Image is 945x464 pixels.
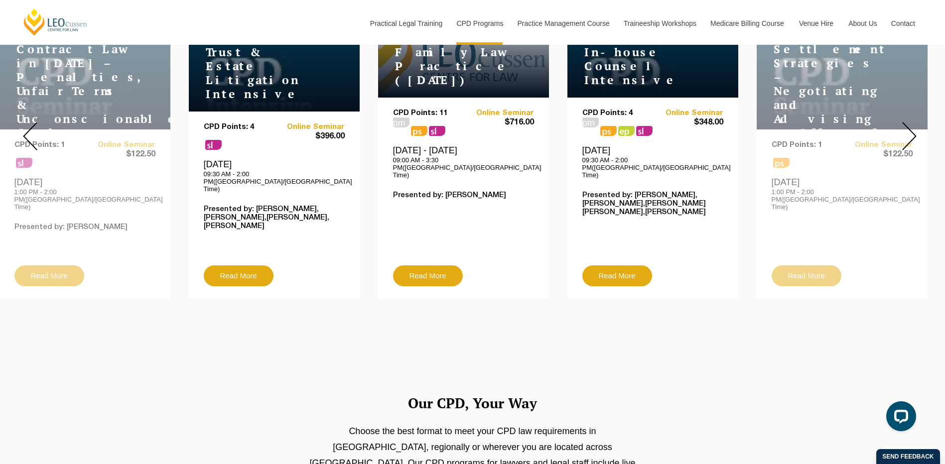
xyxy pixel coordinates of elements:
[411,126,427,136] span: ps
[636,126,653,136] span: sl
[429,126,445,136] span: sl
[582,191,723,217] p: Presented by: [PERSON_NAME],[PERSON_NAME],[PERSON_NAME] [PERSON_NAME],[PERSON_NAME]
[189,391,757,415] h2: Our CPD, Your Way
[653,117,723,128] span: $348.00
[393,191,534,200] p: Presented by: [PERSON_NAME]
[576,45,700,87] h4: In-house Counsel Intensive
[197,45,322,101] h4: Trust & Estate Litigation Intensive
[387,45,511,87] h4: Family Law Practice ([DATE])
[393,145,534,179] div: [DATE] - [DATE]
[449,2,510,45] a: CPD Programs
[582,265,652,286] a: Read More
[274,123,345,131] a: Online Seminar
[274,131,345,142] span: $396.00
[393,109,464,117] p: CPD Points: 11
[204,265,273,286] a: Read More
[393,156,534,179] p: 09:00 AM - 3:30 PM([GEOGRAPHIC_DATA]/[GEOGRAPHIC_DATA] Time)
[463,109,534,117] a: Online Seminar
[204,123,274,131] p: CPD Points: 4
[582,156,723,179] p: 09:30 AM - 2:00 PM([GEOGRAPHIC_DATA]/[GEOGRAPHIC_DATA] Time)
[204,159,345,193] div: [DATE]
[204,170,345,193] p: 09:30 AM - 2:00 PM([GEOGRAPHIC_DATA]/[GEOGRAPHIC_DATA] Time)
[22,8,89,36] a: [PERSON_NAME] Centre for Law
[23,122,37,150] img: Prev
[841,2,884,45] a: About Us
[902,122,917,150] img: Next
[582,145,723,179] div: [DATE]
[393,117,409,127] span: pm
[878,397,920,439] iframe: LiveChat chat widget
[600,126,617,136] span: ps
[393,265,463,286] a: Read More
[653,109,723,117] a: Online Seminar
[463,117,534,128] span: $716.00
[582,117,599,127] span: pm
[204,205,345,231] p: Presented by: [PERSON_NAME],[PERSON_NAME],[PERSON_NAME],[PERSON_NAME]
[884,2,923,45] a: Contact
[703,2,792,45] a: Medicare Billing Course
[618,126,635,136] span: ps
[510,2,616,45] a: Practice Management Course
[616,2,703,45] a: Traineeship Workshops
[792,2,841,45] a: Venue Hire
[363,2,449,45] a: Practical Legal Training
[205,140,222,150] span: sl
[582,109,653,117] p: CPD Points: 4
